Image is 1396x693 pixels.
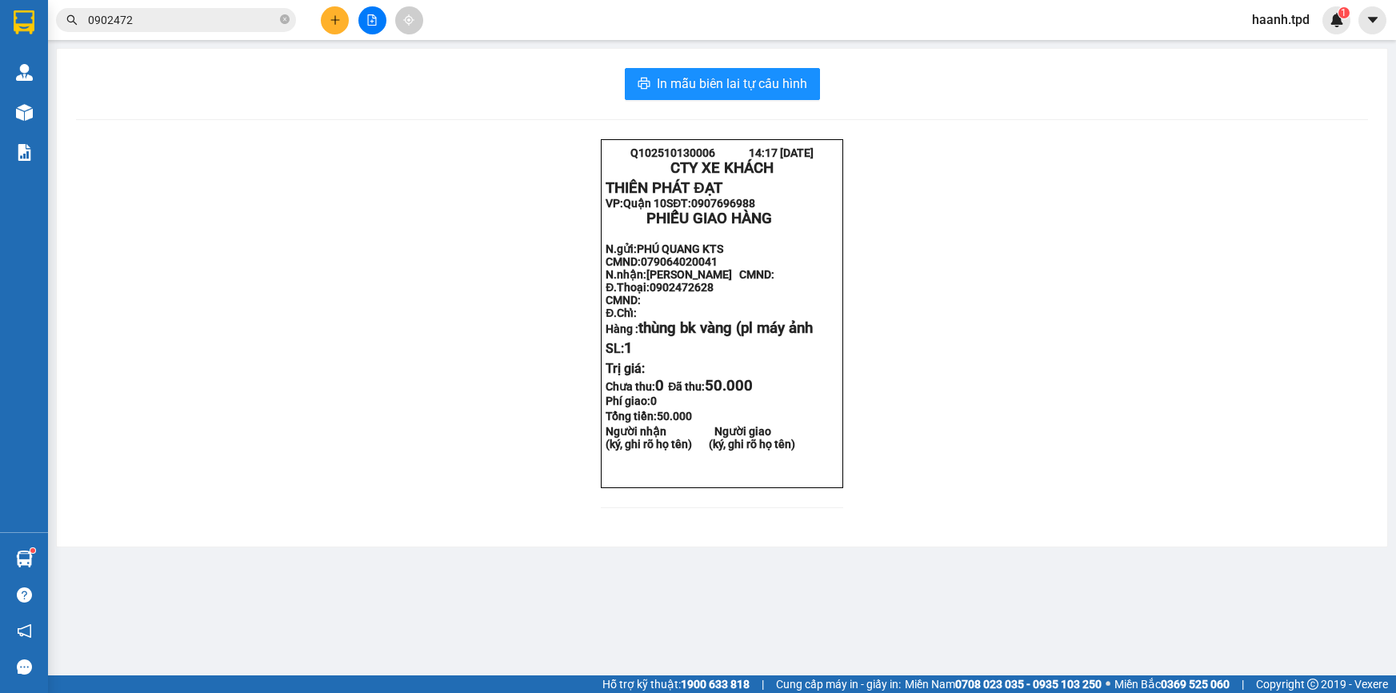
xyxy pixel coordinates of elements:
sup: 1 [1338,7,1350,18]
span: haanh.tpd [1239,10,1322,30]
span: printer [638,77,650,92]
span: 0907696988 [691,197,755,210]
span: 50.000 [705,377,753,395]
span: Miền Bắc [1114,675,1230,693]
span: Cung cấp máy in - giấy in: [776,675,901,693]
span: Hỗ trợ kỹ thuật: [602,675,750,693]
strong: Đ.Chỉ: [606,306,637,319]
span: thùng bk vàng (pl máy ảnh [638,319,813,337]
span: Tổng tiền: [606,410,692,423]
span: Quận 10 [623,197,666,210]
strong: Chưa thu: Đã thu: [606,380,753,393]
span: | [762,675,764,693]
img: warehouse-icon [16,104,33,121]
span: aim [403,14,414,26]
span: question-circle [17,587,32,603]
span: search [66,14,78,26]
input: Tìm tên, số ĐT hoặc mã đơn [88,11,277,29]
span: PHÚ QUANG KTS CMND: [606,242,726,268]
strong: VP: SĐT: [606,197,755,210]
span: 14:17 [749,146,778,159]
span: Trị giá: [606,361,645,376]
img: logo-vxr [14,10,34,34]
span: Miền Nam [905,675,1102,693]
span: notification [17,623,32,639]
strong: Đ.Thoại: [606,281,714,294]
span: 0 [650,395,657,407]
strong: Người nhận Người giao [606,425,771,438]
button: caret-down [1358,6,1386,34]
span: In mẫu biên lai tự cấu hình [657,74,807,94]
strong: 1900 633 818 [681,678,750,691]
span: 50.000 [657,410,692,423]
strong: Phí giao: [606,395,657,407]
span: close-circle [280,13,290,28]
span: 0 [655,377,664,395]
span: message [17,659,32,675]
strong: N.nhận: [606,268,774,281]
span: [DATE] [780,146,814,159]
span: 1 [624,339,633,357]
span: [PERSON_NAME] CMND: [646,268,774,281]
sup: 1 [30,548,35,553]
img: warehouse-icon [16,64,33,81]
img: warehouse-icon [16,551,33,567]
strong: (ký, ghi rõ họ tên) (ký, ghi rõ họ tên) [606,438,795,451]
button: aim [395,6,423,34]
strong: 0708 023 035 - 0935 103 250 [955,678,1102,691]
span: copyright [1307,679,1318,690]
span: PHIẾU GIAO HÀNG [646,210,772,227]
strong: CMND: [606,294,641,306]
span: Q102510130006 [630,146,715,159]
span: 079064020041 [641,255,718,268]
span: plus [330,14,341,26]
button: plus [321,6,349,34]
span: caret-down [1366,13,1380,27]
span: file-add [366,14,378,26]
span: close-circle [280,14,290,24]
strong: THIÊN PHÁT ĐẠT [606,179,722,197]
span: | [1242,675,1244,693]
img: icon-new-feature [1330,13,1344,27]
button: file-add [358,6,386,34]
span: 0902472628 [650,281,714,294]
strong: N.gửi: [606,242,726,268]
span: SL: [606,341,633,356]
strong: CTY XE KHÁCH [670,159,774,177]
strong: 0369 525 060 [1161,678,1230,691]
button: printerIn mẫu biên lai tự cấu hình [625,68,820,100]
span: ⚪️ [1106,681,1110,687]
img: solution-icon [16,144,33,161]
span: 1 [1341,7,1346,18]
strong: Hàng : [606,322,813,335]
